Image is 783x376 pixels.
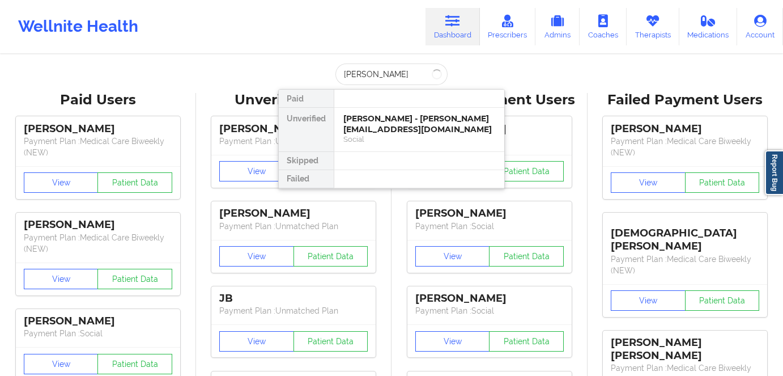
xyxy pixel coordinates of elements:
button: View [611,172,686,193]
p: Payment Plan : Medical Care Biweekly (NEW) [24,232,172,255]
button: Patient Data [685,290,760,311]
button: Patient Data [489,331,564,352]
a: Report Bug [765,150,783,195]
div: [PERSON_NAME] [PERSON_NAME] [611,336,759,362]
div: Paid [279,90,334,108]
div: [PERSON_NAME] [24,218,172,231]
p: Payment Plan : Social [415,305,564,316]
button: Patient Data [97,354,172,374]
div: Paid Users [8,91,188,109]
div: [PERSON_NAME] [219,207,368,220]
div: [PERSON_NAME] [219,122,368,136]
p: Payment Plan : Medical Care Biweekly (NEW) [24,136,172,158]
div: Social [343,134,495,144]
button: View [415,331,490,352]
button: Patient Data [685,172,760,193]
button: View [219,246,294,267]
button: Patient Data [293,331,368,352]
button: Patient Data [293,246,368,267]
div: [DEMOGRAPHIC_DATA][PERSON_NAME] [611,218,759,253]
div: Skipped [279,152,334,170]
button: View [415,246,490,267]
div: [PERSON_NAME] - [PERSON_NAME][EMAIL_ADDRESS][DOMAIN_NAME] [343,113,495,134]
div: Failed Payment Users [595,91,776,109]
div: Unverified [279,108,334,152]
a: Prescribers [480,8,536,45]
button: Patient Data [489,246,564,267]
div: JB [219,292,368,305]
div: Unverified Users [204,91,384,109]
button: View [24,172,99,193]
div: [PERSON_NAME] [611,122,759,136]
a: Dashboard [425,8,480,45]
a: Therapists [627,8,679,45]
div: [PERSON_NAME] [24,315,172,328]
a: Medications [679,8,738,45]
a: Account [737,8,783,45]
div: [PERSON_NAME] [415,292,564,305]
div: [PERSON_NAME] [415,207,564,220]
div: [PERSON_NAME] [24,122,172,136]
a: Admins [535,8,580,45]
p: Payment Plan : Unmatched Plan [219,136,368,147]
p: Payment Plan : Medical Care Biweekly (NEW) [611,254,759,276]
p: Payment Plan : Medical Care Biweekly (NEW) [611,136,759,158]
p: Payment Plan : Social [24,328,172,339]
button: Patient Data [489,161,564,181]
p: Payment Plan : Unmatched Plan [219,305,368,316]
button: View [611,290,686,311]
p: Payment Plan : Social [415,221,564,232]
div: Failed [279,170,334,188]
button: Patient Data [97,172,172,193]
p: Payment Plan : Unmatched Plan [219,221,368,232]
button: View [219,161,294,181]
button: View [24,269,99,289]
button: View [219,331,294,352]
button: View [24,354,99,374]
a: Coaches [580,8,627,45]
button: Patient Data [97,269,172,289]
